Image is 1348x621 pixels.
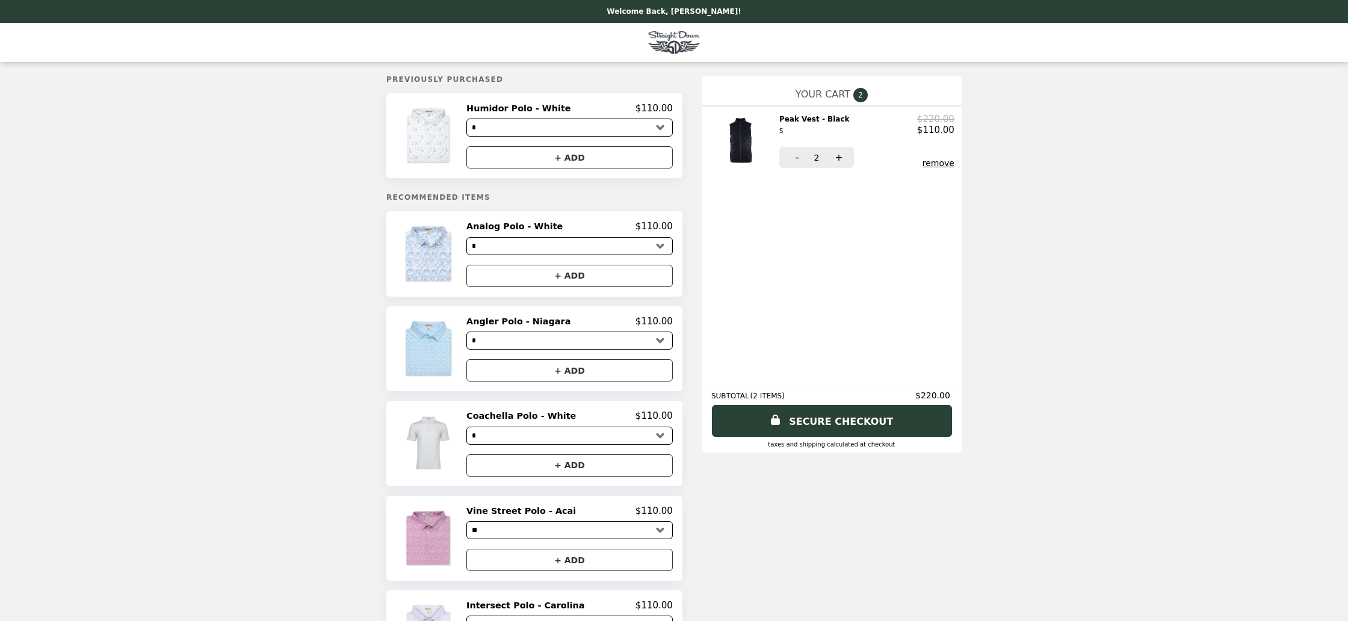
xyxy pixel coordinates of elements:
[779,147,812,168] button: -
[853,88,868,102] span: 2
[466,221,567,232] h2: Analog Polo - White
[402,316,458,382] img: Angler Polo - Niagara
[466,427,673,445] select: Select a product variant
[466,316,575,327] h2: Angler Polo - Niagara
[402,505,458,571] img: Vine Street Polo - Acai
[386,193,682,202] h5: Recommended Items
[917,125,954,135] p: $110.00
[466,359,673,382] button: + ADD
[466,454,673,477] button: + ADD
[466,265,673,287] button: + ADD
[719,114,765,168] img: Peak Vest - Black
[796,88,850,100] span: YOUR CART
[917,114,954,125] p: $220.00
[915,391,952,400] span: $220.00
[635,221,673,232] p: $110.00
[750,392,785,400] span: ( 2 ITEMS )
[466,103,575,114] h2: Humidor Polo - White
[712,405,952,437] a: SECURE CHECKOUT
[607,7,741,16] p: Welcome Back, [PERSON_NAME]!
[466,237,673,255] select: Select a product variant
[466,119,673,137] select: Select a product variant
[814,153,819,162] span: 2
[779,114,855,137] h2: Peak Vest - Black
[386,75,682,84] h5: Previously Purchased
[466,410,581,421] h2: Coachella Polo - White
[635,410,673,421] p: $110.00
[466,549,673,571] button: + ADD
[635,505,673,516] p: $110.00
[635,103,673,114] p: $110.00
[402,410,458,476] img: Coachella Polo - White
[466,521,673,539] select: Select a product variant
[466,146,673,168] button: + ADD
[821,147,854,168] button: +
[402,103,458,168] img: Humidor Polo - White
[466,332,673,350] select: Select a product variant
[466,505,581,516] h2: Vine Street Polo - Acai
[711,392,750,400] span: SUBTOTAL
[635,600,673,611] p: $110.00
[923,158,954,168] button: remove
[402,221,458,286] img: Analog Polo - White
[779,126,850,137] div: S
[635,316,673,327] p: $110.00
[466,600,589,611] h2: Intersect Polo - Carolina
[711,441,952,448] div: Taxes and Shipping calculated at checkout
[645,30,703,55] img: Brand Logo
